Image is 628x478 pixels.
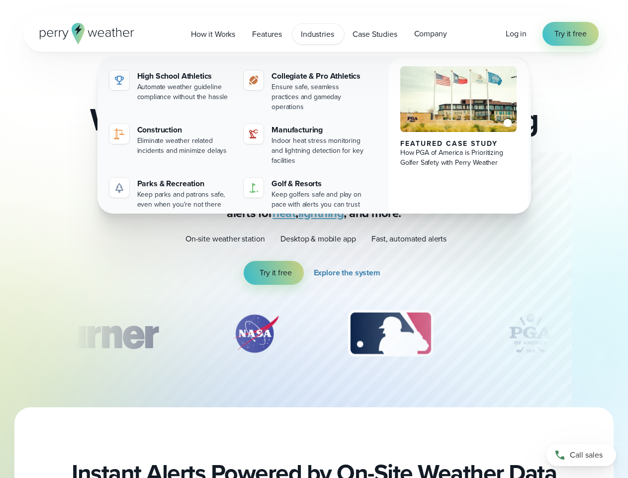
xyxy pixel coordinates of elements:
[113,182,125,194] img: parks-icon-grey.svg
[31,309,173,358] div: 1 of 12
[314,261,384,285] a: Explore the system
[185,233,265,245] p: On-site weather station
[113,74,125,86] img: highschool-icon.svg
[244,261,303,285] a: Try it free
[260,267,291,279] span: Try it free
[506,28,527,40] a: Log in
[137,178,232,190] div: Parks & Recreation
[271,82,366,112] div: Ensure safe, seamless practices and gameday operations
[252,28,282,40] span: Features
[240,66,370,116] a: Collegiate & Pro Athletics Ensure safe, seamless practices and gameday operations
[542,22,598,46] a: Try it free
[338,309,443,358] img: MLB.svg
[31,309,173,358] img: Turner-Construction_1.svg
[491,309,570,358] div: 4 of 12
[137,124,232,136] div: Construction
[137,82,232,102] div: Automate weather guideline compliance without the hassle
[371,233,447,245] p: Fast, automated alerts
[137,190,232,210] div: Keep parks and patrons safe, even when you're not there
[105,174,236,214] a: Parks & Recreation Keep parks and patrons safe, even when you're not there
[271,178,366,190] div: Golf & Resorts
[74,104,555,167] h2: Weather Monitoring and Alerting System
[137,136,232,156] div: Eliminate weather related incidents and minimize delays
[280,233,356,245] p: Desktop & mobile app
[182,24,244,44] a: How it Works
[301,28,334,40] span: Industries
[221,309,290,358] img: NASA.svg
[400,148,517,168] div: How PGA of America is Prioritizing Golfer Safety with Perry Weather
[105,120,236,160] a: construction perry weather Construction Eliminate weather related incidents and minimize delays
[271,70,366,82] div: Collegiate & Pro Athletics
[353,28,397,40] span: Case Studies
[271,136,366,166] div: Indoor heat stress monitoring and lightning detection for key facilities
[344,24,405,44] a: Case Studies
[546,444,616,466] a: Call sales
[113,128,125,140] img: construction perry weather
[248,182,260,194] img: golf-iconV2.svg
[338,309,443,358] div: 3 of 12
[570,449,603,461] span: Call sales
[506,28,527,39] span: Log in
[400,66,517,132] img: PGA of America
[137,70,232,82] div: High School Athletics
[248,74,260,86] img: proathletics-icon@2x-1.svg
[240,174,370,214] a: Golf & Resorts Keep golfers safe and play on pace with alerts you can trust
[271,124,366,136] div: Manufacturing
[314,267,380,279] span: Explore the system
[248,128,260,140] img: mining-icon@2x.svg
[388,58,529,222] a: PGA of America Featured Case Study How PGA of America is Prioritizing Golfer Safety with Perry We...
[491,309,570,358] img: PGA.svg
[271,190,366,210] div: Keep golfers safe and play on pace with alerts you can trust
[191,28,235,40] span: How it Works
[105,66,236,106] a: High School Athletics Automate weather guideline compliance without the hassle
[115,173,513,221] p: Stop relying on weather apps with inaccurate data — Perry Weather delivers certainty with , accur...
[400,140,517,148] div: Featured Case Study
[554,28,586,40] span: Try it free
[240,120,370,170] a: Manufacturing Indoor heat stress monitoring and lightning detection for key facilities
[221,309,290,358] div: 2 of 12
[414,28,447,40] span: Company
[74,309,555,363] div: slideshow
